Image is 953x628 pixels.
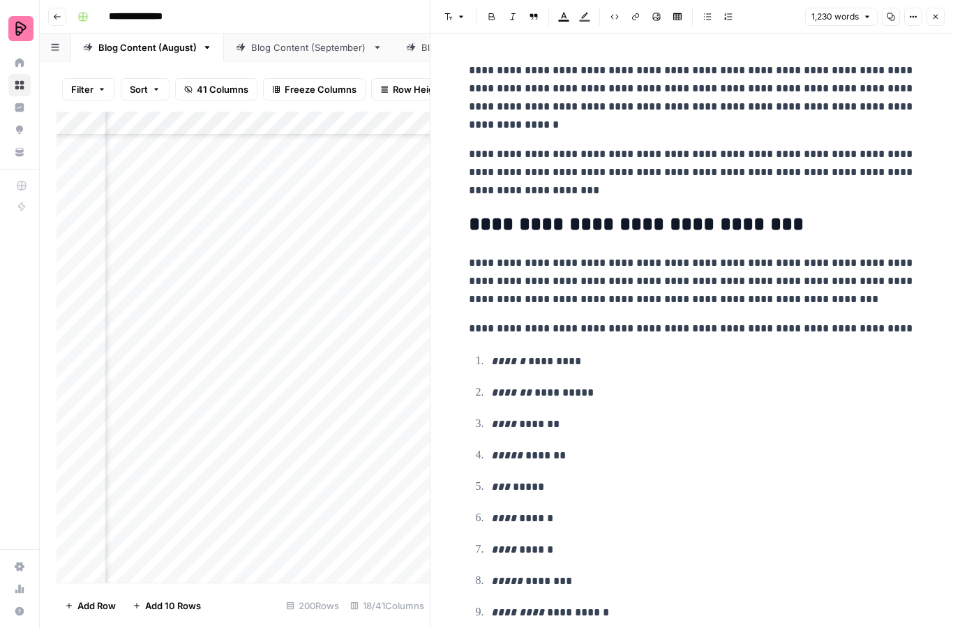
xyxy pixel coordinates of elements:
[8,96,31,119] a: Insights
[345,595,430,617] div: 18/41 Columns
[8,555,31,578] a: Settings
[224,33,394,61] a: Blog Content (September)
[8,578,31,600] a: Usage
[394,33,534,61] a: Blog Content (July)
[263,78,366,100] button: Freeze Columns
[175,78,257,100] button: 41 Columns
[121,78,170,100] button: Sort
[805,8,878,26] button: 1,230 words
[371,78,452,100] button: Row Height
[130,82,148,96] span: Sort
[8,600,31,622] button: Help + Support
[285,82,357,96] span: Freeze Columns
[124,595,209,617] button: Add 10 Rows
[145,599,201,613] span: Add 10 Rows
[8,52,31,74] a: Home
[71,82,93,96] span: Filter
[8,11,31,46] button: Workspace: Preply
[811,10,859,23] span: 1,230 words
[8,16,33,41] img: Preply Logo
[71,33,224,61] a: Blog Content (August)
[393,82,443,96] span: Row Height
[8,119,31,141] a: Opportunities
[197,82,248,96] span: 41 Columns
[98,40,197,54] div: Blog Content (August)
[421,40,507,54] div: Blog Content (July)
[57,595,124,617] button: Add Row
[62,78,115,100] button: Filter
[8,141,31,163] a: Your Data
[280,595,345,617] div: 200 Rows
[8,74,31,96] a: Browse
[251,40,367,54] div: Blog Content (September)
[77,599,116,613] span: Add Row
